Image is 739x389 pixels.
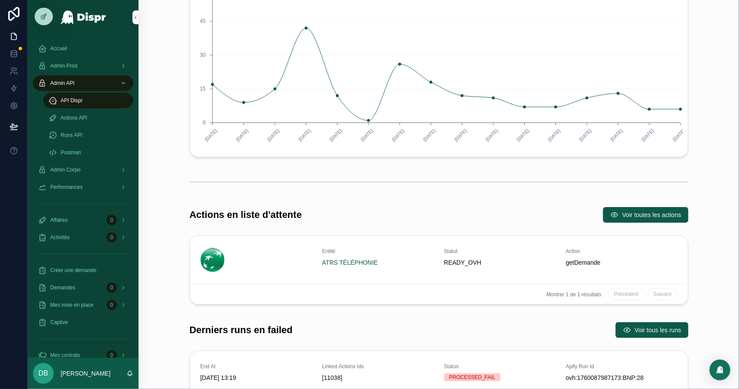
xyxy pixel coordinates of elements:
button: Voir toutes les actions [603,207,688,223]
span: Captive [50,319,68,326]
h1: Actions en liste d'attente [190,208,302,222]
span: Mes mise en place [50,301,94,308]
a: Créer une demande [33,263,133,278]
tspan: 0 [203,120,206,126]
span: DB [39,368,48,379]
span: Activités [50,234,70,241]
a: Captive [33,314,133,330]
span: API Dispr [61,97,83,104]
text: [DATE] [578,128,592,143]
text: [DATE] [266,128,280,143]
a: Actions API [43,110,133,126]
a: ATRS TÉLÉPHONIE [322,258,378,267]
span: READY_OVH [444,258,556,267]
button: Voir tous les runs [616,322,688,338]
span: [DATE] 13:19 [200,373,312,382]
tspan: 30 [200,52,206,58]
text: [DATE] [453,128,468,143]
h1: Derniers runs en failed [190,324,293,337]
a: Activités0 [33,230,133,245]
div: 0 [106,300,117,310]
span: Apify Run Id [566,363,678,370]
a: API Dispr [43,93,133,108]
img: App logo [60,10,106,24]
div: 0 [106,350,117,360]
span: Runs API [61,132,82,139]
tspan: 15 [200,86,206,92]
span: Admin Corpo [50,166,81,173]
text: [DATE] [391,128,405,143]
span: Voir toutes les actions [622,211,681,219]
div: Open Intercom Messenger [710,360,730,380]
p: [PERSON_NAME] [61,369,110,378]
a: Admin API [33,75,133,91]
text: [DATE] [640,128,655,143]
a: Admin Prod [33,58,133,74]
span: Postman [61,149,81,156]
text: [DATE] [297,128,311,143]
div: scrollable content [28,35,139,358]
a: Performances [33,179,133,195]
text: [DATE] [484,128,499,143]
span: Créer une demande [50,267,97,274]
text: [DATE] [516,128,530,143]
text: [DATE] [329,128,343,143]
text: [DATE] [360,128,374,143]
a: Affaires0 [33,212,133,228]
div: 0 [106,232,117,243]
text: [DATE] [422,128,436,143]
a: Demandes0 [33,280,133,295]
a: Runs API [43,127,133,143]
span: Voir tous les runs [635,326,681,334]
a: Accueil [33,41,133,56]
tspan: 45 [200,19,206,25]
span: Admin API [50,80,74,87]
span: Demandes [50,284,75,291]
span: ovh:1760087987173:BNP:28 [566,373,678,382]
span: Linked Actions Ids [322,363,434,370]
span: Action [566,248,678,255]
span: getDemande [566,258,678,267]
span: Admin Prod [50,62,77,69]
span: Mes contrats [50,352,80,359]
text: [DATE] [235,128,249,143]
text: [DATE] [671,128,686,143]
a: Mes contrats0 [33,347,133,363]
text: [DATE] [609,128,623,143]
span: Performances [50,184,83,191]
a: Admin Corpo [33,162,133,178]
span: Affaires [50,217,68,224]
span: Entité [322,248,434,255]
span: Status [444,363,556,370]
span: Montrer 1 de 1 résultats [546,291,601,298]
a: Mes mise en place0 [33,297,133,313]
div: PROCESSED_FAIL [449,373,496,381]
text: [DATE] [203,128,218,143]
span: Accueil [50,45,67,52]
span: Actions API [61,114,87,121]
span: End At [200,363,312,370]
div: 0 [106,282,117,293]
text: [DATE] [547,128,561,143]
a: Postman [43,145,133,160]
span: Statut [444,248,556,255]
div: 0 [106,215,117,225]
span: [11038] [322,373,434,382]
